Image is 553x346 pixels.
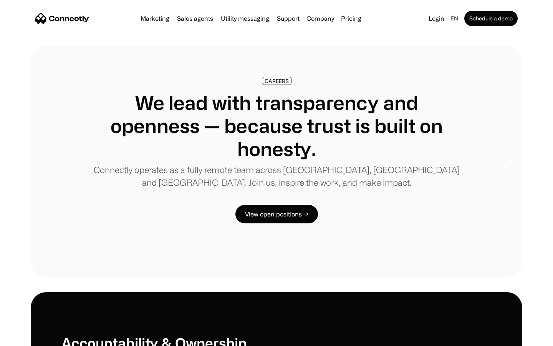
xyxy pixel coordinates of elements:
aside: Language selected: English [8,332,46,343]
a: Pricing [338,15,364,22]
div: next slide [492,123,522,200]
a: Login [426,13,447,24]
div: en [450,13,458,24]
ul: Language list [15,333,46,343]
a: Schedule a demo [464,11,518,26]
div: Company [304,13,336,24]
a: Marketing [137,15,172,22]
div: en [447,13,463,24]
h1: We lead with transparency and openness — because trust is built on honesty. [92,91,461,160]
a: View open positions → [235,205,318,223]
div: CAREERS [265,78,289,84]
a: Support [274,15,303,22]
div: Company [306,13,334,24]
a: Sales agents [174,15,216,22]
div: carousel [31,46,522,277]
a: Utility messaging [218,15,272,22]
div: 1 of 8 [31,46,522,277]
p: Connectly operates as a fully remote team across [GEOGRAPHIC_DATA], [GEOGRAPHIC_DATA] and [GEOGRA... [92,163,461,189]
a: home [35,13,89,24]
